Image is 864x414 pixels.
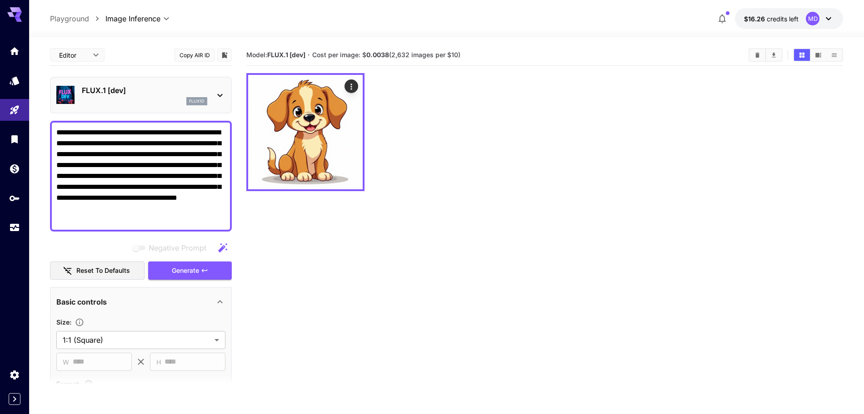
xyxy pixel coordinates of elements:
[767,15,799,23] span: credits left
[130,242,214,253] span: Negative prompts are not compatible with the selected model.
[56,296,107,307] p: Basic controls
[56,318,71,326] span: Size :
[9,133,20,145] div: Library
[793,48,843,62] div: Show images in grid viewShow images in video viewShow images in list view
[172,265,199,276] span: Generate
[312,51,460,59] span: Cost per image: $ (2,632 images per $10)
[308,49,310,60] p: ·
[345,79,358,93] div: Actions
[766,49,782,61] button: Download All
[749,48,783,62] div: Clear ImagesDownload All
[749,49,765,61] button: Clear Images
[63,357,69,367] span: W
[794,49,810,61] button: Show images in grid view
[9,393,20,405] button: Expand sidebar
[826,49,842,61] button: Show images in list view
[9,163,20,174] div: Wallet
[806,12,819,25] div: MD
[59,50,87,60] span: Editor
[82,85,207,96] p: FLUX.1 [dev]
[9,45,20,57] div: Home
[735,8,843,29] button: $16.2615MD
[9,104,20,116] div: Playground
[9,75,20,86] div: Models
[366,51,389,59] b: 0.0038
[50,261,145,280] button: Reset to defaults
[9,369,20,380] div: Settings
[246,51,305,59] span: Model:
[149,242,206,253] span: Negative Prompt
[9,192,20,204] div: API Keys
[267,51,305,59] b: FLUX.1 [dev]
[744,14,799,24] div: $16.2615
[50,13,105,24] nav: breadcrumb
[248,75,363,189] img: 2Q==
[56,81,225,109] div: FLUX.1 [dev]flux1d
[71,318,88,327] button: Adjust the dimensions of the generated image by specifying its width and height in pixels, or sel...
[220,49,229,60] button: Add to library
[174,49,215,62] button: Copy AIR ID
[156,357,161,367] span: H
[9,222,20,233] div: Usage
[50,13,89,24] a: Playground
[189,98,205,104] p: flux1d
[63,335,211,345] span: 1:1 (Square)
[56,291,225,313] div: Basic controls
[810,49,826,61] button: Show images in video view
[148,261,232,280] button: Generate
[744,15,767,23] span: $16.26
[105,13,160,24] span: Image Inference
